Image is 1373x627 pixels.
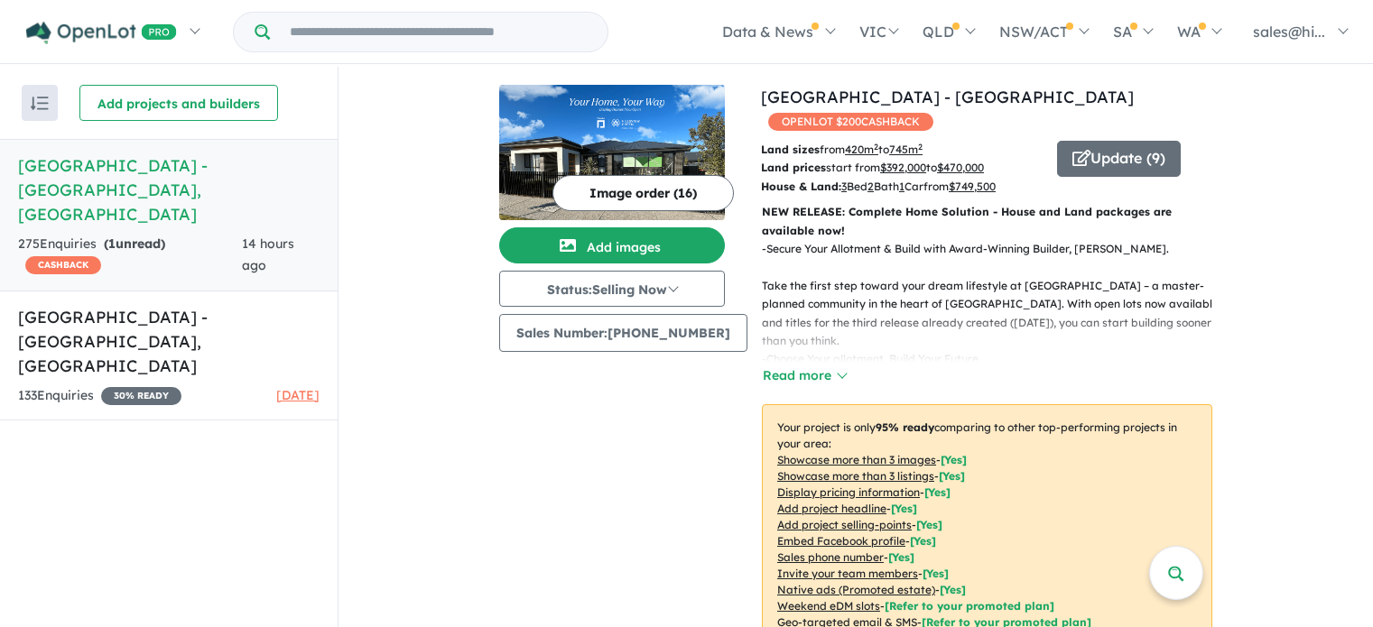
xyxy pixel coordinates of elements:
[777,599,880,613] u: Weekend eDM slots
[888,550,914,564] span: [ Yes ]
[777,567,918,580] u: Invite your team members
[918,142,923,152] sup: 2
[949,180,996,193] u: $ 749,500
[941,453,967,466] span: [ Yes ]
[777,518,912,531] u: Add project selling-points
[899,180,905,193] u: 1
[761,178,1044,196] p: Bed Bath Car from
[841,180,847,193] u: 3
[552,175,734,211] button: Image order (16)
[31,97,49,110] img: sort.svg
[242,235,294,273] span: 14 hours ago
[939,469,965,483] span: [ Yes ]
[940,583,966,596] span: [Yes]
[937,161,984,174] u: $ 470,000
[762,203,1212,240] p: NEW RELEASE: Complete Home Solution - House and Land packages are available now!
[867,180,874,193] u: 2
[777,502,886,515] u: Add project headline
[916,518,942,531] span: [ Yes ]
[878,143,923,156] span: to
[18,153,320,226] h5: [GEOGRAPHIC_DATA] - [GEOGRAPHIC_DATA] , [GEOGRAPHIC_DATA]
[777,534,905,548] u: Embed Facebook profile
[499,85,725,220] img: Hillsview Green Estate - Angle Vale
[274,13,604,51] input: Try estate name, suburb, builder or developer
[18,305,320,378] h5: [GEOGRAPHIC_DATA] - [GEOGRAPHIC_DATA] , [GEOGRAPHIC_DATA]
[108,235,116,252] span: 1
[499,227,725,263] button: Add images
[499,271,725,307] button: Status:Selling Now
[25,256,101,274] span: CASHBACK
[761,141,1044,159] p: from
[761,180,841,193] b: House & Land:
[761,159,1044,177] p: start from
[891,502,917,515] span: [ Yes ]
[1057,141,1181,177] button: Update (9)
[777,550,884,564] u: Sales phone number
[924,485,951,499] span: [ Yes ]
[18,234,242,277] div: 275 Enquir ies
[880,161,926,174] u: $ 392,000
[761,143,820,156] b: Land sizes
[104,235,165,252] strong: ( unread)
[101,387,181,405] span: 30 % READY
[499,314,747,352] button: Sales Number:[PHONE_NUMBER]
[777,469,934,483] u: Showcase more than 3 listings
[874,142,878,152] sup: 2
[923,567,949,580] span: [ Yes ]
[761,87,1134,107] a: [GEOGRAPHIC_DATA] - [GEOGRAPHIC_DATA]
[276,387,320,403] span: [DATE]
[845,143,878,156] u: 420 m
[777,453,936,466] u: Showcase more than 3 images
[777,583,935,596] u: Native ads (Promoted estate)
[18,385,181,407] div: 133 Enquir ies
[762,365,847,386] button: Read more
[889,143,923,156] u: 745 m
[762,240,1227,350] p: - Secure Your Allotment & Build with Award-Winning Builder, [PERSON_NAME]. Take the first step to...
[762,350,1227,442] p: - Choose Your allotment, Build Your Future Whether you’re a first homebuyer, growing family, or l...
[885,599,1054,613] span: [Refer to your promoted plan]
[777,485,920,499] u: Display pricing information
[1253,23,1325,41] span: sales@hi...
[926,161,984,174] span: to
[26,22,177,44] img: Openlot PRO Logo White
[876,420,934,434] b: 95 % ready
[910,534,936,548] span: [ Yes ]
[768,113,933,131] span: OPENLOT $ 200 CASHBACK
[79,85,278,121] button: Add projects and builders
[761,161,826,174] b: Land prices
